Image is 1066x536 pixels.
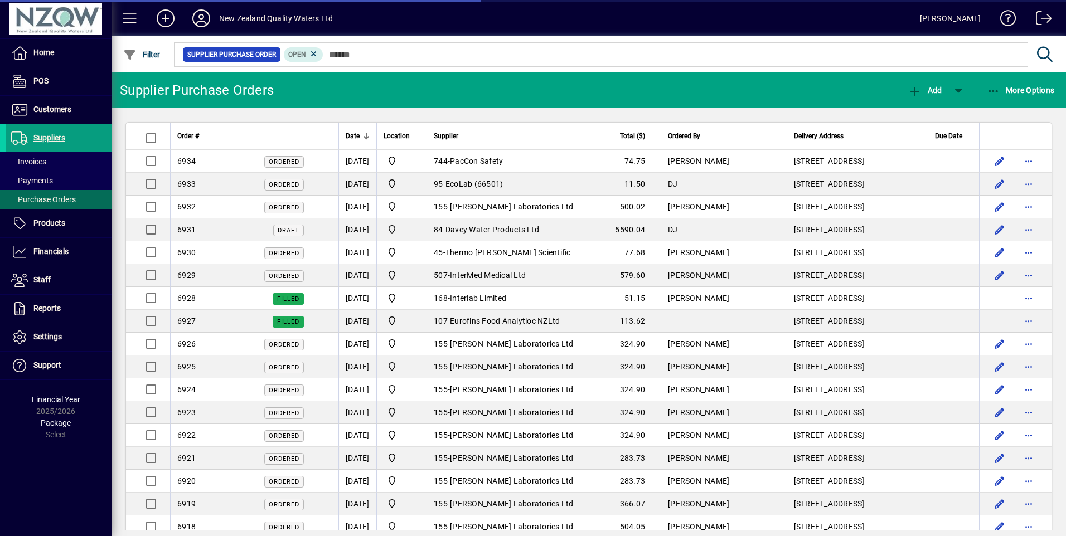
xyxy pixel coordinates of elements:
[594,218,661,241] td: 5590.04
[269,341,299,348] span: Ordered
[594,378,661,401] td: 324.90
[33,360,61,369] span: Support
[450,385,574,394] span: [PERSON_NAME] Laboratories Ltd
[450,362,574,371] span: [PERSON_NAME] Laboratories Ltd
[434,202,448,211] span: 155
[787,378,928,401] td: [STREET_ADDRESS]
[177,499,196,508] span: 6919
[987,86,1055,95] span: More Options
[269,272,299,280] span: Ordered
[594,287,661,310] td: 51.15
[384,497,420,510] span: Domain Rd
[668,294,729,303] span: [PERSON_NAME]
[33,133,65,142] span: Suppliers
[384,383,420,396] span: Domain Rd
[1020,152,1038,170] button: More options
[450,454,574,462] span: [PERSON_NAME] Laboratories Ltd
[594,493,661,515] td: 366.07
[427,333,594,355] td: -
[384,520,420,533] span: Domain Rd
[668,202,729,211] span: [PERSON_NAME]
[668,454,729,462] span: [PERSON_NAME]
[787,173,928,196] td: [STREET_ADDRESS]
[120,45,163,65] button: Filter
[269,432,299,440] span: Ordered
[908,86,942,95] span: Add
[269,158,299,165] span: Ordered
[594,173,661,196] td: 11.50
[991,198,1009,216] button: Edit
[434,476,448,485] span: 155
[338,493,376,515] td: [DATE]
[991,335,1009,353] button: Edit
[992,2,1016,38] a: Knowledge Base
[120,81,274,99] div: Supplier Purchase Orders
[427,196,594,218] td: -
[427,447,594,470] td: -
[6,190,112,209] a: Purchase Orders
[384,474,420,488] span: Domain Rd
[177,522,196,531] span: 6918
[1020,449,1038,467] button: More options
[177,130,199,142] span: Order #
[787,424,928,447] td: [STREET_ADDRESS]
[338,264,376,287] td: [DATE]
[338,196,376,218] td: [DATE]
[594,447,661,470] td: 283.73
[384,269,420,282] span: Domain Rd
[1020,289,1038,307] button: More options
[450,431,574,440] span: [PERSON_NAME] Laboratories Ltd
[6,67,112,95] a: POS
[177,130,304,142] div: Order #
[434,499,448,508] span: 155
[6,238,112,266] a: Financials
[269,181,299,188] span: Ordered
[33,304,61,313] span: Reports
[594,150,661,173] td: 74.75
[338,287,376,310] td: [DATE]
[427,310,594,333] td: -
[41,418,71,427] span: Package
[427,424,594,447] td: -
[991,358,1009,376] button: Edit
[177,157,196,165] span: 6934
[1020,198,1038,216] button: More options
[668,476,729,485] span: [PERSON_NAME]
[33,218,65,227] span: Products
[338,401,376,424] td: [DATE]
[450,157,503,165] span: PacCon Safety
[427,218,594,241] td: -
[594,196,661,218] td: 500.02
[445,248,571,257] span: Thermo [PERSON_NAME] Scientific
[33,48,54,57] span: Home
[991,518,1009,535] button: Edit
[1020,358,1038,376] button: More options
[6,96,112,124] a: Customers
[338,447,376,470] td: [DATE]
[991,175,1009,193] button: Edit
[594,264,661,287] td: 579.60
[33,332,62,341] span: Settings
[668,225,678,234] span: DJ
[1020,403,1038,421] button: More options
[434,385,448,394] span: 155
[787,241,928,264] td: [STREET_ADDRESS]
[668,431,729,440] span: [PERSON_NAME]
[920,9,981,27] div: [PERSON_NAME]
[1020,495,1038,513] button: More options
[384,200,420,213] span: Domain Rd
[427,150,594,173] td: -
[384,360,420,373] span: Domain Rd
[668,499,729,508] span: [PERSON_NAME]
[6,39,112,67] a: Home
[384,428,420,442] span: Domain Rd
[338,378,376,401] td: [DATE]
[991,152,1009,170] button: Edit
[269,410,299,417] span: Ordered
[787,196,928,218] td: [STREET_ADDRESS]
[434,408,448,417] span: 155
[450,522,574,531] span: [PERSON_NAME] Laboratories Ltd
[668,522,729,531] span: [PERSON_NAME]
[338,424,376,447] td: [DATE]
[338,150,376,173] td: [DATE]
